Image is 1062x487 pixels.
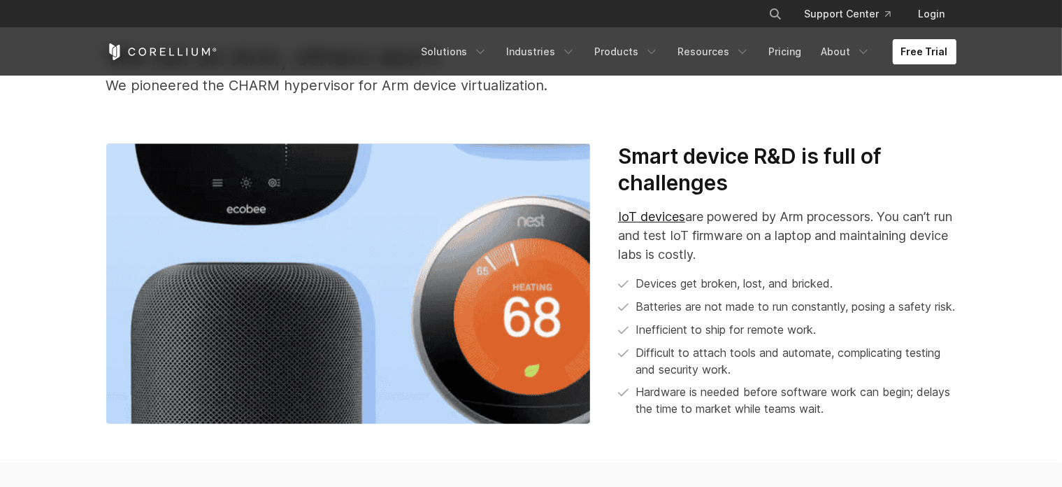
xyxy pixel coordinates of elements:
[106,143,591,424] img: Nest thermostat at 68 degrees with hear; EcoBee, and an external speaker
[618,298,956,316] li: Batteries are not made to run constantly, posing a safety risk.
[618,207,956,264] p: are powered by Arm processors. You can’t run and test IoT firmware on a laptop and maintaining de...
[106,43,217,60] a: Corellium Home
[413,39,496,64] a: Solutions
[618,143,956,196] h3: Smart device R&D is full of challenges
[670,39,758,64] a: Resources
[907,1,956,27] a: Login
[752,1,956,27] div: Navigation Menu
[587,39,667,64] a: Products
[618,383,956,417] li: Hardware is needed before software work can begin; delays the time to market while teams wait.
[618,344,956,378] li: Difficult to attach tools and automate, complicating testing and security work.
[618,209,685,224] a: IoT devices
[413,39,956,64] div: Navigation Menu
[893,39,956,64] a: Free Trial
[794,1,902,27] a: Support Center
[618,321,956,339] li: Inefficient to ship for remote work.
[498,39,584,64] a: Industries
[761,39,810,64] a: Pricing
[763,1,788,27] button: Search
[813,39,879,64] a: About
[618,275,956,292] li: Devices get broken, lost, and bricked.
[106,75,663,96] p: We pioneered the CHARM hypervisor for Arm device virtualization.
